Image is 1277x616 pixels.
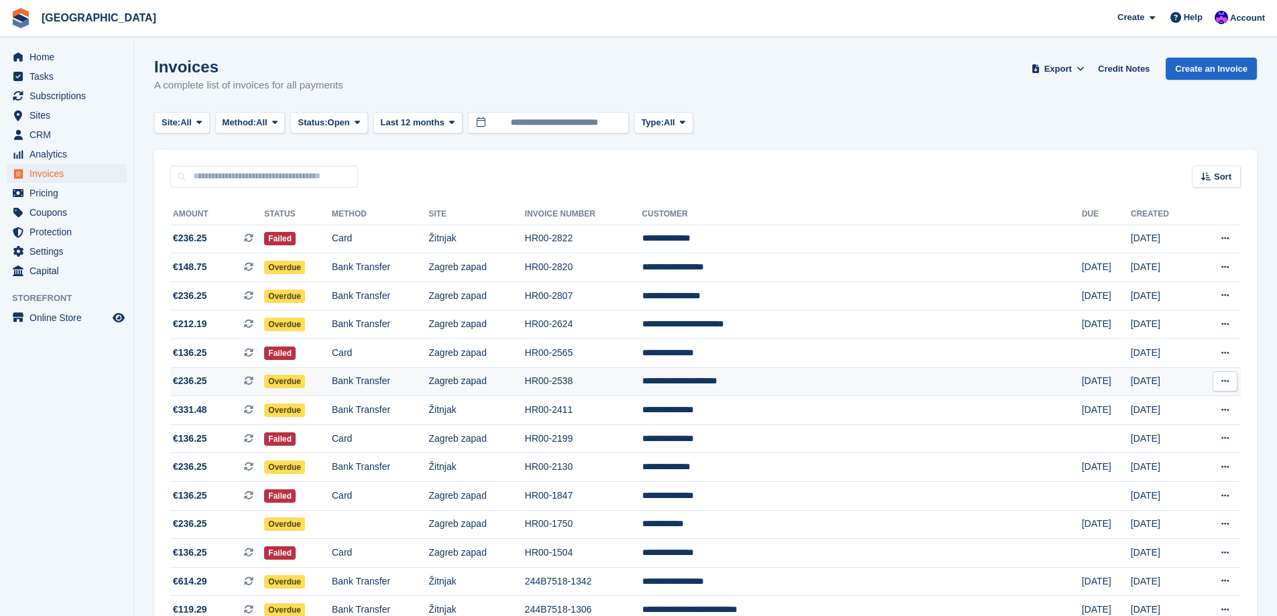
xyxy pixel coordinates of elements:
td: HR00-1504 [525,539,642,568]
span: Analytics [29,145,110,164]
span: €236.25 [173,517,207,531]
a: menu [7,184,127,202]
span: Protection [29,223,110,241]
span: Failed [264,546,296,560]
span: €236.25 [173,374,207,388]
span: Overdue [264,290,305,303]
span: Overdue [264,261,305,274]
span: €136.25 [173,346,207,360]
span: €614.29 [173,574,207,589]
td: HR00-1750 [525,510,642,539]
img: Ivan Gačić [1215,11,1228,24]
span: Capital [29,261,110,280]
span: Subscriptions [29,86,110,105]
a: Preview store [111,310,127,326]
span: Overdue [264,404,305,417]
span: Overdue [264,575,305,589]
span: Type: [642,116,664,129]
td: HR00-2130 [525,453,642,482]
td: Bank Transfer [332,567,429,596]
span: Online Store [29,308,110,327]
td: Bank Transfer [332,282,429,310]
td: [DATE] [1131,510,1195,539]
span: Status: [298,116,327,129]
th: Site [429,204,525,225]
td: HR00-2538 [525,367,642,396]
a: menu [7,308,127,327]
a: menu [7,86,127,105]
span: €136.25 [173,489,207,503]
button: Method: All [215,112,286,134]
a: menu [7,203,127,222]
td: Zagreb zapad [429,482,525,511]
span: Overdue [264,517,305,531]
h1: Invoices [154,58,343,76]
td: Žitnjak [429,453,525,482]
a: menu [7,261,127,280]
td: Zagreb zapad [429,367,525,396]
td: Bank Transfer [332,253,429,282]
td: Bank Transfer [332,396,429,425]
img: stora-icon-8386f47178a22dfd0bd8f6a31ec36ba5ce8667c1dd55bd0f319d3a0aa187defe.svg [11,8,31,28]
td: [DATE] [1082,510,1131,539]
td: HR00-2199 [525,424,642,453]
th: Customer [642,204,1082,225]
td: [DATE] [1131,282,1195,310]
span: €331.48 [173,403,207,417]
span: Failed [264,232,296,245]
td: Zagreb zapad [429,510,525,539]
td: HR00-1847 [525,482,642,511]
span: €236.25 [173,289,207,303]
td: Card [332,424,429,453]
span: Overdue [264,375,305,388]
td: Bank Transfer [332,453,429,482]
span: Overdue [264,318,305,331]
td: [DATE] [1082,310,1131,339]
td: Žitnjak [429,225,525,253]
th: Invoice Number [525,204,642,225]
td: [DATE] [1082,453,1131,482]
span: Failed [264,347,296,360]
td: Bank Transfer [332,310,429,339]
td: HR00-2565 [525,339,642,368]
th: Amount [170,204,264,225]
span: €212.19 [173,317,207,331]
span: All [180,116,192,129]
td: [DATE] [1082,396,1131,425]
span: €236.25 [173,231,207,245]
th: Created [1131,204,1195,225]
td: Bank Transfer [332,367,429,396]
td: [DATE] [1082,253,1131,282]
th: Method [332,204,429,225]
td: HR00-2807 [525,282,642,310]
span: Account [1230,11,1265,25]
td: Zagreb zapad [429,310,525,339]
span: Failed [264,432,296,446]
span: Create [1117,11,1144,24]
td: [DATE] [1131,482,1195,511]
span: Home [29,48,110,66]
td: [DATE] [1131,225,1195,253]
button: Export [1028,58,1087,80]
td: [DATE] [1131,453,1195,482]
td: Zagreb zapad [429,339,525,368]
span: CRM [29,125,110,144]
td: [DATE] [1131,539,1195,568]
td: Žitnjak [429,396,525,425]
td: HR00-2820 [525,253,642,282]
td: [DATE] [1131,424,1195,453]
span: Sites [29,106,110,125]
a: menu [7,106,127,125]
a: [GEOGRAPHIC_DATA] [36,7,162,29]
span: Invoices [29,164,110,183]
a: menu [7,48,127,66]
span: Open [328,116,350,129]
span: Sort [1214,170,1231,184]
a: menu [7,125,127,144]
span: Pricing [29,184,110,202]
span: Help [1184,11,1203,24]
span: All [256,116,267,129]
span: Tasks [29,67,110,86]
td: 244B7518-1342 [525,567,642,596]
td: Card [332,339,429,368]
